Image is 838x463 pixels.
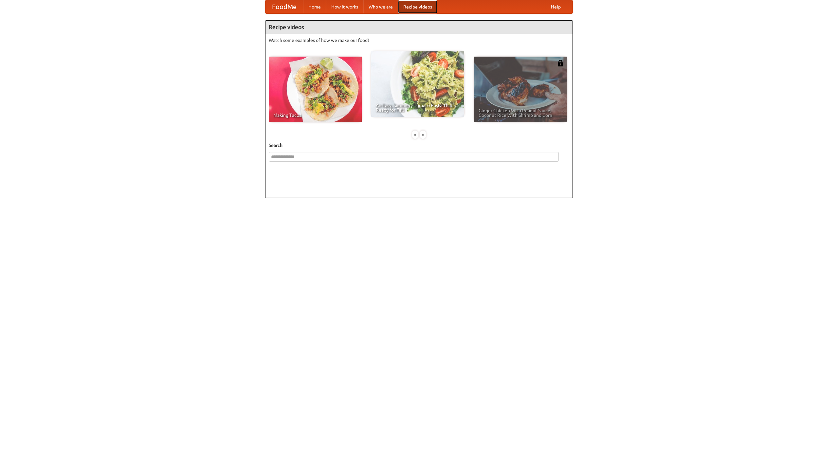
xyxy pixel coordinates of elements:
a: Home [303,0,326,13]
a: How it works [326,0,363,13]
a: An Easy, Summery Tomato Pasta That's Ready for Fall [371,51,464,117]
img: 483408.png [557,60,564,66]
h4: Recipe videos [265,21,573,34]
p: Watch some examples of how we make our food! [269,37,569,44]
span: An Easy, Summery Tomato Pasta That's Ready for Fall [376,103,460,112]
a: Help [546,0,566,13]
div: » [420,131,426,139]
a: Making Tacos [269,57,362,122]
span: Making Tacos [273,113,357,117]
a: FoodMe [265,0,303,13]
a: Recipe videos [398,0,437,13]
div: « [412,131,418,139]
a: Who we are [363,0,398,13]
h5: Search [269,142,569,149]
